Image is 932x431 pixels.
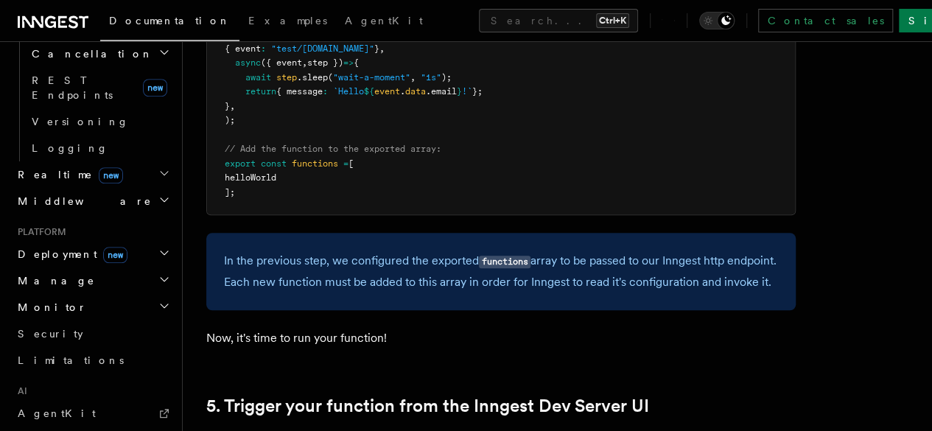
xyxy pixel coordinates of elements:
span: Platform [12,226,66,238]
a: Examples [239,4,336,40]
span: . [400,86,405,97]
span: Cancellation [26,46,153,61]
span: [ [348,158,354,169]
span: step }) [307,57,343,68]
span: REST Endpoints [32,74,113,101]
span: => [343,57,354,68]
button: Deploymentnew [12,241,173,267]
button: Monitor [12,294,173,320]
a: REST Endpointsnew [26,67,173,108]
span: AgentKit [345,15,423,27]
span: data [405,86,426,97]
span: ( [328,72,333,83]
span: { event [225,43,261,54]
a: Logging [26,135,173,161]
span: Limitations [18,354,124,366]
span: }; [472,86,483,97]
span: "test/[DOMAIN_NAME]" [271,43,374,54]
span: ); [225,115,235,125]
span: ); [441,72,452,83]
a: AgentKit [12,400,173,427]
span: await [245,72,271,83]
span: return [245,86,276,97]
span: : [261,43,266,54]
span: Deployment [12,247,127,262]
a: 5. Trigger your function from the Inngest Dev Server UI [206,396,649,416]
span: new [143,79,167,97]
a: Documentation [100,4,239,41]
span: event [374,86,400,97]
span: } [457,86,462,97]
span: : [323,86,328,97]
span: export [225,158,256,169]
code: functions [479,256,530,268]
p: In the previous step, we configured the exported array to be passed to our Inngest http endpoint.... [224,250,778,292]
span: ({ event [261,57,302,68]
span: !` [462,86,472,97]
span: // Add the function to the exported array: [225,144,441,154]
span: Documentation [109,15,231,27]
span: "1s" [421,72,441,83]
a: Limitations [12,347,173,374]
a: Contact sales [758,9,893,32]
span: Realtime [12,167,123,182]
span: } [225,101,230,111]
p: Now, it's time to run your function! [206,328,796,348]
span: , [302,57,307,68]
button: Search...Ctrl+K [479,9,638,32]
button: Middleware [12,188,173,214]
button: Toggle dark mode [699,12,735,29]
span: = [343,158,348,169]
span: AgentKit [18,407,96,419]
span: functions [292,158,338,169]
span: { [354,57,359,68]
span: , [230,101,235,111]
span: .email [426,86,457,97]
a: AgentKit [336,4,432,40]
span: Security [18,328,83,340]
span: , [379,43,385,54]
a: Versioning [26,108,173,135]
span: AI [12,385,27,397]
span: helloWorld [225,172,276,183]
span: Logging [32,142,108,154]
span: Manage [12,273,95,288]
span: .sleep [297,72,328,83]
span: } [374,43,379,54]
a: Security [12,320,173,347]
span: new [103,247,127,263]
span: { message [276,86,323,97]
span: Examples [248,15,327,27]
span: async [235,57,261,68]
span: ${ [364,86,374,97]
span: const [261,158,287,169]
span: "wait-a-moment" [333,72,410,83]
button: Cancellation [26,41,173,67]
span: Monitor [12,300,87,315]
button: Realtimenew [12,161,173,188]
span: step [276,72,297,83]
span: `Hello [333,86,364,97]
span: new [99,167,123,183]
span: , [410,72,416,83]
span: Middleware [12,194,152,209]
button: Manage [12,267,173,294]
kbd: Ctrl+K [596,13,629,28]
span: Versioning [32,116,129,127]
span: ]; [225,187,235,197]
